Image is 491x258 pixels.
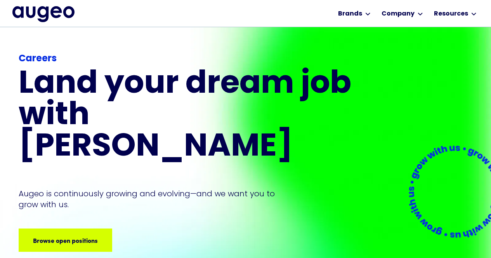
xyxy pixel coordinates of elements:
h1: Land your dream job﻿ with [PERSON_NAME] [19,69,354,163]
img: Augeo's full logo in midnight blue. [12,6,75,22]
strong: Careers [19,54,57,64]
div: Resources [434,9,468,19]
a: Browse open positions [19,229,112,252]
div: Brands [338,9,362,19]
div: Company [382,9,415,19]
a: home [12,6,75,22]
p: Augeo is continuously growing and evolving—and we want you to grow with us. [19,188,286,210]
